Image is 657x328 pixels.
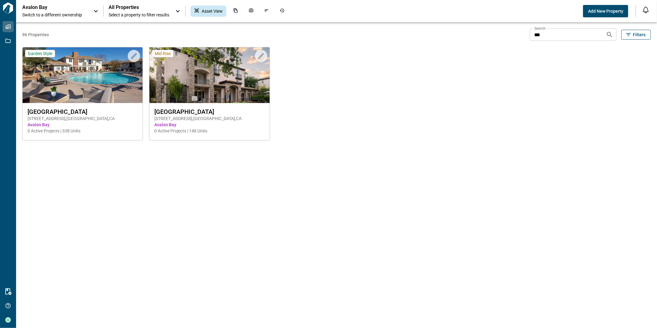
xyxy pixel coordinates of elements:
[621,30,651,40] button: Filters
[28,128,138,134] span: 0 Active Projects | 338 Units
[154,122,264,128] span: Avalon Bay
[28,115,138,122] span: [STREET_ADDRESS] , [GEOGRAPHIC_DATA] , CA
[633,32,646,38] span: Filters
[588,8,623,14] span: Add New Property
[22,4,78,11] p: Avalon Bay
[109,12,169,18] span: Select a property to filter results
[28,51,52,56] span: Garden Style
[22,12,87,18] span: Switch to a different ownership
[534,26,546,31] label: Search
[603,28,616,41] button: Search properties
[155,51,171,56] span: Mid Rise
[28,122,138,128] span: Avalon Bay
[154,128,264,134] span: 0 Active Projects | 148 Units
[22,32,527,38] span: 96 Properties
[202,8,223,14] span: Asset View
[260,6,273,17] div: Issues & Info
[154,108,264,115] span: [GEOGRAPHIC_DATA]
[583,5,628,17] button: Add New Property
[154,115,264,122] span: [STREET_ADDRESS] , [GEOGRAPHIC_DATA] , CA
[28,108,138,115] span: [GEOGRAPHIC_DATA]
[230,6,242,17] div: Documents
[149,47,269,103] img: property-asset
[191,6,226,17] div: Asset View
[276,6,288,17] div: Job History
[23,47,143,103] img: property-asset
[245,6,257,17] div: Photos
[109,4,169,11] span: All Properties
[641,5,651,15] button: Open notification feed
